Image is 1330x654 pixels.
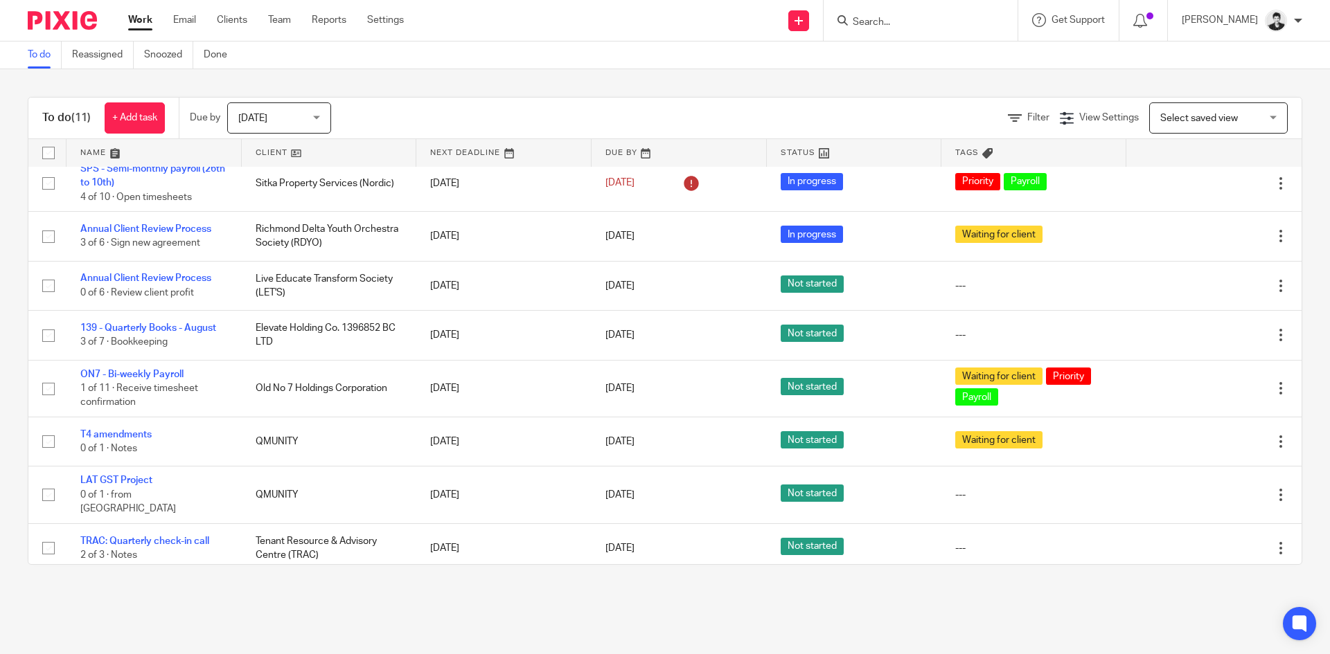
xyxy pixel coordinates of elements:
[416,155,592,212] td: [DATE]
[781,226,843,243] span: In progress
[128,13,152,27] a: Work
[416,360,592,417] td: [DATE]
[80,288,194,298] span: 0 of 6 · Review client profit
[242,155,417,212] td: Sitka Property Services (Nordic)
[416,523,592,572] td: [DATE]
[1052,15,1105,25] span: Get Support
[416,261,592,310] td: [DATE]
[268,13,291,27] a: Team
[367,13,404,27] a: Settings
[72,42,134,69] a: Reassigned
[605,383,635,393] span: [DATE]
[80,383,198,408] span: 1 of 11 · Receive timesheet confirmation
[955,388,998,406] span: Payroll
[242,523,417,572] td: Tenant Resource & Advisory Centre (TRAC)
[242,261,417,310] td: Live Educate Transform Society (LET'S)
[605,437,635,446] span: [DATE]
[955,431,1043,448] span: Waiting for client
[1046,367,1091,385] span: Priority
[312,13,346,27] a: Reports
[1265,10,1287,32] img: squarehead.jpg
[80,192,192,202] span: 4 of 10 · Open timesheets
[781,173,843,190] span: In progress
[28,42,62,69] a: To do
[1079,113,1139,122] span: View Settings
[416,417,592,466] td: [DATE]
[781,538,844,555] span: Not started
[204,42,238,69] a: Done
[80,224,211,234] a: Annual Client Review Process
[781,325,844,342] span: Not started
[238,113,267,123] span: [DATE]
[80,490,176,514] span: 0 of 1 · from [GEOGRAPHIC_DATA]
[955,279,1112,293] div: ---
[28,11,97,30] img: Pixie
[105,102,165,134] a: + Add task
[955,541,1112,555] div: ---
[955,488,1112,502] div: ---
[173,13,196,27] a: Email
[605,490,635,500] span: [DATE]
[242,311,417,360] td: Elevate Holding Co. 1396852 BC LTD
[781,378,844,395] span: Not started
[416,311,592,360] td: [DATE]
[80,323,216,333] a: 139 - Quarterly Books - August
[71,112,91,123] span: (11)
[144,42,193,69] a: Snoozed
[217,13,247,27] a: Clients
[242,212,417,261] td: Richmond Delta Youth Orchestra Society (RDYO)
[605,330,635,340] span: [DATE]
[190,111,220,125] p: Due by
[80,370,184,379] a: ON7 - Bi-weekly Payroll
[42,111,91,125] h1: To do
[605,231,635,241] span: [DATE]
[1160,113,1238,123] span: Select saved view
[242,466,417,523] td: QMUNITY
[605,281,635,291] span: [DATE]
[80,273,211,283] a: Annual Client Review Process
[955,367,1043,385] span: Waiting for client
[416,466,592,523] td: [DATE]
[416,212,592,261] td: [DATE]
[781,275,844,293] span: Not started
[80,536,209,546] a: TRAC: Quarterly check-in call
[781,431,844,448] span: Not started
[955,173,1000,190] span: Priority
[80,550,137,560] span: 2 of 3 · Notes
[1027,113,1049,122] span: Filter
[955,328,1112,342] div: ---
[955,226,1043,243] span: Waiting for client
[80,337,168,347] span: 3 of 7 · Bookkeeping
[605,543,635,553] span: [DATE]
[851,17,976,29] input: Search
[80,475,152,485] a: LAT GST Project
[605,178,635,188] span: [DATE]
[80,239,200,248] span: 3 of 6 · Sign new agreement
[1004,173,1047,190] span: Payroll
[80,444,137,453] span: 0 of 1 · Notes
[1182,13,1258,27] p: [PERSON_NAME]
[242,360,417,417] td: Old No 7 Holdings Corporation
[781,484,844,502] span: Not started
[242,417,417,466] td: QMUNITY
[80,430,152,439] a: T4 amendments
[955,149,979,156] span: Tags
